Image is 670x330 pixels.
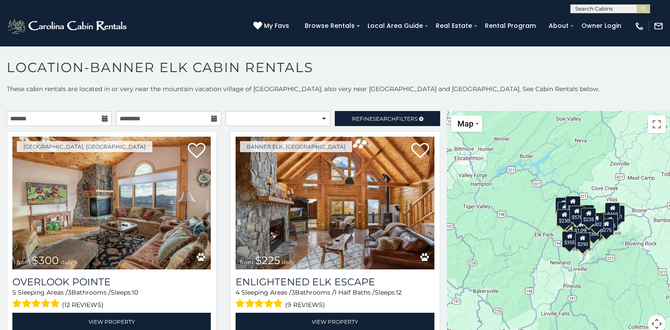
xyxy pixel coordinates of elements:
[569,206,584,223] div: $570
[589,213,604,230] div: $302
[17,141,152,152] a: [GEOGRAPHIC_DATA], [GEOGRAPHIC_DATA]
[264,21,289,31] span: My Favs
[240,141,352,152] a: Banner Elk, [GEOGRAPHIC_DATA]
[451,115,482,132] button: Change map style
[480,19,540,33] a: Rental Program
[559,210,574,226] div: $250
[132,288,138,296] span: 10
[285,299,325,311] span: (9 reviews)
[556,209,571,226] div: $305
[544,19,573,33] a: About
[240,259,253,265] span: from
[12,137,211,269] img: 1714395339_thumbnail.jpeg
[255,254,280,267] span: $225
[62,299,104,311] span: (12 reviews)
[291,288,295,296] span: 3
[335,111,440,126] a: RefineSearchFilters
[236,137,434,269] a: from $225 daily
[603,214,618,230] div: $485
[12,276,211,288] a: Overlook Pointe
[334,288,375,296] span: 1 Half Baths /
[12,288,16,296] span: 5
[605,203,620,219] div: $410
[575,233,590,250] div: $350
[363,19,427,33] a: Local Area Guide
[300,19,359,33] a: Browse Rentals
[352,115,418,122] span: Refine Filters
[12,288,211,311] div: Sleeping Areas / Bathrooms / Sleeps:
[32,254,59,267] span: $300
[253,21,291,31] a: My Favs
[572,219,591,235] div: $1,095
[599,218,614,235] div: $275
[654,21,663,31] img: mail-regular-white.png
[555,197,570,214] div: $720
[12,137,211,269] a: from $300 daily
[431,19,476,33] a: Real Estate
[282,259,294,265] span: daily
[648,115,666,133] button: Toggle fullscreen view
[236,276,434,288] a: Enlightened Elk Escape
[411,142,429,161] a: Add to favorites
[236,288,240,296] span: 4
[61,259,73,265] span: daily
[457,119,473,128] span: Map
[558,202,573,219] div: $290
[7,17,129,35] img: White-1-2.png
[565,196,580,213] div: $310
[17,259,30,265] span: from
[577,19,626,33] a: Owner Login
[557,209,572,226] div: $230
[236,137,434,269] img: 1714399476_thumbnail.jpeg
[563,229,578,246] div: $225
[579,205,594,222] div: $235
[610,205,625,222] div: $451
[562,231,577,248] div: $355
[236,288,434,311] div: Sleeping Areas / Bathrooms / Sleeps:
[68,288,71,296] span: 3
[373,115,396,122] span: Search
[635,21,644,31] img: phone-regular-white.png
[188,142,205,161] a: Add to favorites
[581,207,596,224] div: $235
[396,288,402,296] span: 12
[575,232,590,249] div: $290
[586,223,601,239] div: $305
